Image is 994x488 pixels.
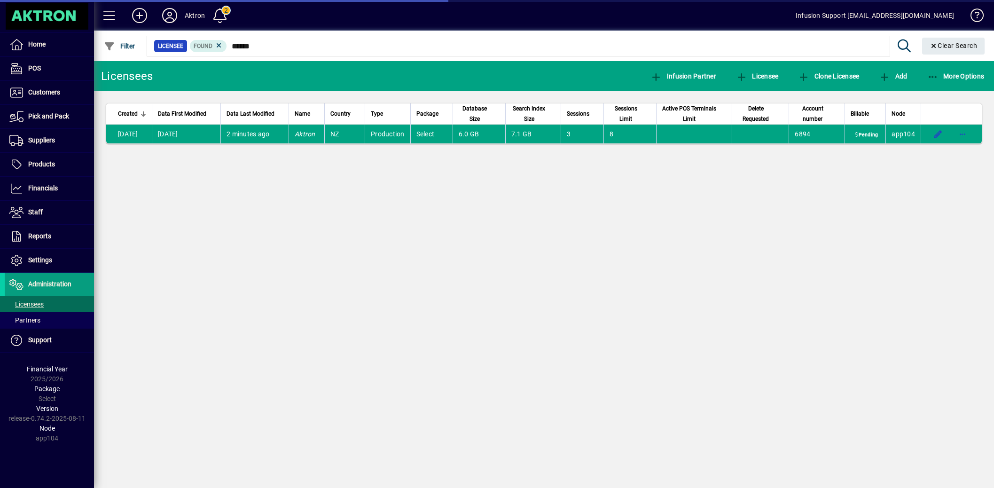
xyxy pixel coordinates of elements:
[892,130,915,138] span: app104.prod.infusionbusinesssoftware.com
[101,69,153,84] div: Licensees
[28,64,41,72] span: POS
[220,125,289,143] td: 2 minutes ago
[925,68,987,85] button: More Options
[922,38,985,55] button: Clear
[39,425,55,432] span: Node
[28,160,55,168] span: Products
[892,109,915,119] div: Node
[28,208,43,216] span: Staff
[737,103,783,124] div: Delete Requested
[185,8,205,23] div: Aktron
[789,125,845,143] td: 6894
[28,40,46,48] span: Home
[28,232,51,240] span: Reports
[505,125,561,143] td: 7.1 GB
[158,41,183,51] span: Licensee
[158,109,215,119] div: Data First Modified
[459,103,500,124] div: Database Size
[603,125,656,143] td: 8
[194,43,212,49] span: Found
[877,68,909,85] button: Add
[5,129,94,152] a: Suppliers
[853,131,880,139] span: Pending
[5,81,94,104] a: Customers
[27,365,68,373] span: Financial Year
[5,312,94,328] a: Partners
[28,112,69,120] span: Pick and Pack
[511,103,547,124] span: Search Index Size
[9,300,44,308] span: Licensees
[28,336,52,344] span: Support
[104,42,135,50] span: Filter
[453,125,505,143] td: 6.0 GB
[416,109,438,119] span: Package
[931,126,946,142] button: Edit
[118,109,138,119] span: Created
[567,109,589,119] span: Sessions
[330,109,351,119] span: Country
[330,109,359,119] div: Country
[324,125,365,143] td: NZ
[795,103,839,124] div: Account number
[118,109,146,119] div: Created
[795,103,830,124] span: Account number
[511,103,556,124] div: Search Index Size
[227,109,274,119] span: Data Last Modified
[930,42,978,49] span: Clear Search
[106,125,152,143] td: [DATE]
[927,72,985,80] span: More Options
[28,136,55,144] span: Suppliers
[610,103,642,124] span: Sessions Limit
[36,405,58,412] span: Version
[459,103,491,124] span: Database Size
[158,109,206,119] span: Data First Modified
[410,125,453,143] td: Select
[662,103,717,124] span: Active POS Terminals Limit
[736,72,779,80] span: Licensee
[567,109,598,119] div: Sessions
[851,109,869,119] span: Billable
[5,57,94,80] a: POS
[155,7,185,24] button: Profile
[796,8,954,23] div: Infusion Support [EMAIL_ADDRESS][DOMAIN_NAME]
[5,177,94,200] a: Financials
[5,33,94,56] a: Home
[295,109,310,119] span: Name
[28,280,71,288] span: Administration
[190,40,227,52] mat-chip: Found Status: Found
[365,125,410,143] td: Production
[227,109,283,119] div: Data Last Modified
[152,125,220,143] td: [DATE]
[561,125,603,143] td: 3
[371,109,405,119] div: Type
[5,249,94,272] a: Settings
[879,72,907,80] span: Add
[5,153,94,176] a: Products
[796,68,861,85] button: Clone Licensee
[5,105,94,128] a: Pick and Pack
[28,256,52,264] span: Settings
[963,2,982,32] a: Knowledge Base
[798,72,859,80] span: Clone Licensee
[295,109,319,119] div: Name
[955,126,970,142] button: More options
[102,38,138,55] button: Filter
[5,329,94,352] a: Support
[734,68,781,85] button: Licensee
[5,296,94,312] a: Licensees
[5,225,94,248] a: Reports
[9,316,40,324] span: Partners
[125,7,155,24] button: Add
[28,184,58,192] span: Financials
[34,385,60,393] span: Package
[737,103,775,124] span: Delete Requested
[892,109,905,119] span: Node
[295,130,315,138] em: Aktron
[851,109,880,119] div: Billable
[662,103,725,124] div: Active POS Terminals Limit
[416,109,447,119] div: Package
[28,88,60,96] span: Customers
[5,201,94,224] a: Staff
[650,72,716,80] span: Infusion Partner
[648,68,719,85] button: Infusion Partner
